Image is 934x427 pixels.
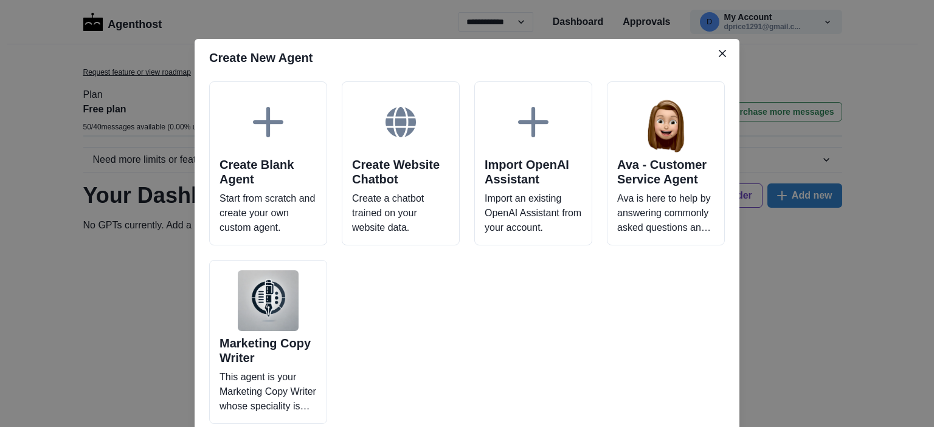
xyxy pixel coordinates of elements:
[352,191,449,235] p: Create a chatbot trained on your website data.
[220,191,317,235] p: Start from scratch and create your own custom agent.
[635,92,696,152] img: Ava - Customer Service Agent
[220,157,317,186] h2: Create Blank Agent
[195,39,739,77] header: Create New Agent
[238,270,299,331] img: Marketing Copy Writer
[352,157,449,186] h2: Create Website Chatbot
[617,157,714,186] h2: Ava - Customer Service Agent
[713,44,732,63] button: Close
[220,370,317,414] p: This agent is your Marketing Copy Writer whose speciality is helping you craft copy that speaks t...
[485,191,582,235] p: Import an existing OpenAI Assistant from your account.
[485,157,582,186] h2: Import OpenAI Assistant
[617,191,714,235] p: Ava is here to help by answering commonly asked questions and more!
[220,336,317,365] h2: Marketing Copy Writer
